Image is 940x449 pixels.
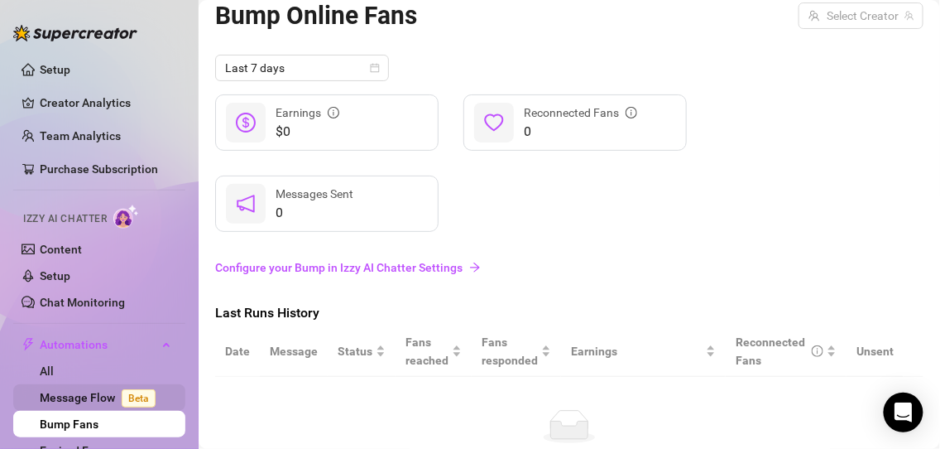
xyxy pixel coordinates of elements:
[40,391,162,404] a: Message FlowBeta
[40,63,70,76] a: Setup
[370,63,380,73] span: calendar
[22,338,35,351] span: thunderbolt
[276,122,339,142] span: $0
[626,107,637,118] span: info-circle
[884,393,923,432] div: Open Intercom Messenger
[215,252,923,283] a: Configure your Bump in Izzy AI Chatter Settingsarrow-right
[215,326,260,377] th: Date
[113,205,139,229] img: AI Chatter
[484,113,504,133] span: heart
[260,326,328,377] th: Message
[904,11,914,21] span: team
[472,326,561,377] th: Fans responded
[276,203,353,223] span: 0
[236,113,256,133] span: dollar
[40,296,125,309] a: Chat Monitoring
[571,342,703,360] span: Earnings
[469,262,481,273] span: arrow-right
[13,25,137,41] img: logo-BBDzfeDw.svg
[40,162,158,176] a: Purchase Subscription
[215,303,493,323] span: Last Runs History
[482,333,538,369] span: Fans responded
[846,326,904,377] th: Unsent
[276,187,353,200] span: Messages Sent
[225,56,379,80] span: Last 7 days
[40,243,82,256] a: Content
[40,331,157,358] span: Automations
[122,389,156,408] span: Beta
[40,89,172,116] a: Creator Analytics
[736,333,823,369] div: Reconnected Fans
[338,342,372,360] span: Status
[524,122,637,142] span: 0
[215,258,923,277] a: Configure your Bump in Izzy AI Chatter Settings
[40,418,98,431] a: Bump Fans
[812,345,823,357] span: info-circle
[328,107,339,118] span: info-circle
[561,326,726,377] th: Earnings
[524,104,637,122] div: Reconnected Fans
[40,129,121,142] a: Team Analytics
[23,211,107,227] span: Izzy AI Chatter
[328,326,396,377] th: Status
[405,333,448,369] span: Fans reached
[396,326,472,377] th: Fans reached
[40,269,70,282] a: Setup
[276,104,339,122] div: Earnings
[40,365,54,378] a: All
[236,194,256,214] span: notification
